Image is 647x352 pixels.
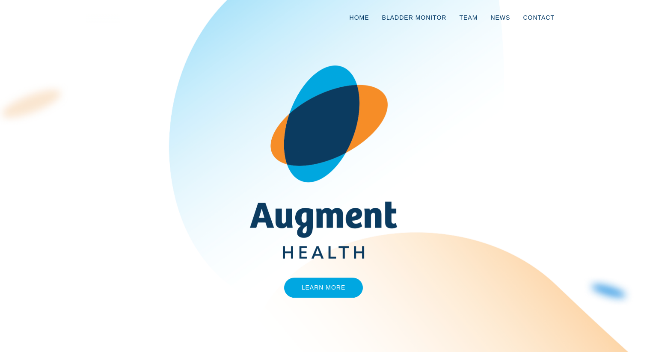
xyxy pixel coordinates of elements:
[343,3,376,32] a: Home
[453,3,484,32] a: Team
[243,65,404,259] img: AugmentHealth_FullColor_Transparent.png
[516,3,561,32] a: Contact
[376,3,453,32] a: Bladder Monitor
[284,278,363,298] a: Learn More
[86,14,120,23] img: logo
[484,3,516,32] a: News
